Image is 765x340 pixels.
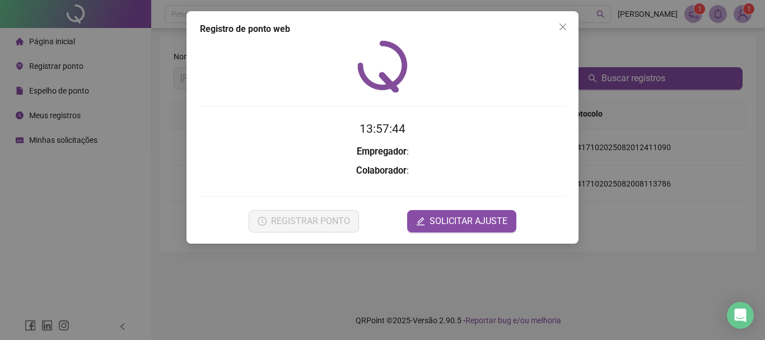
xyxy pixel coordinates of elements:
button: editSOLICITAR AJUSTE [407,210,516,232]
img: QRPoint [357,40,408,92]
span: close [558,22,567,31]
div: Registro de ponto web [200,22,565,36]
div: Open Intercom Messenger [727,302,754,329]
h3: : [200,145,565,159]
span: edit [416,217,425,226]
button: REGISTRAR PONTO [249,210,359,232]
strong: Empregador [357,146,407,157]
time: 13:57:44 [360,122,405,136]
strong: Colaborador [356,165,407,176]
button: Close [554,18,572,36]
h3: : [200,164,565,178]
span: SOLICITAR AJUSTE [430,215,507,228]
